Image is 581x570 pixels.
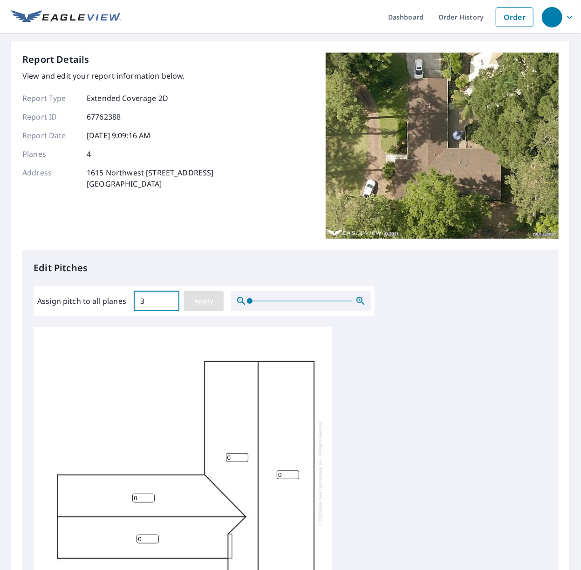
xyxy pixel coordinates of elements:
p: Edit Pitches [34,261,547,275]
img: EV Logo [11,10,121,24]
span: Apply [191,295,216,307]
p: 67762388 [87,111,121,122]
button: Apply [184,291,224,311]
p: [DATE] 9:09:16 AM [87,130,151,141]
p: 1615 Northwest [STREET_ADDRESS] [GEOGRAPHIC_DATA] [87,167,214,189]
input: 00.0 [134,288,179,314]
p: Report Details [22,53,89,67]
a: Order [496,7,533,27]
label: Assign pitch to all planes [37,295,126,307]
p: Planes [22,148,78,160]
img: Top image [326,53,559,239]
p: Extended Coverage 2D [87,93,168,104]
p: View and edit your report information below. [22,70,214,81]
p: Report ID [22,111,78,122]
p: Report Type [22,93,78,104]
p: 4 [87,148,91,160]
p: Address [22,167,78,189]
p: Report Date [22,130,78,141]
